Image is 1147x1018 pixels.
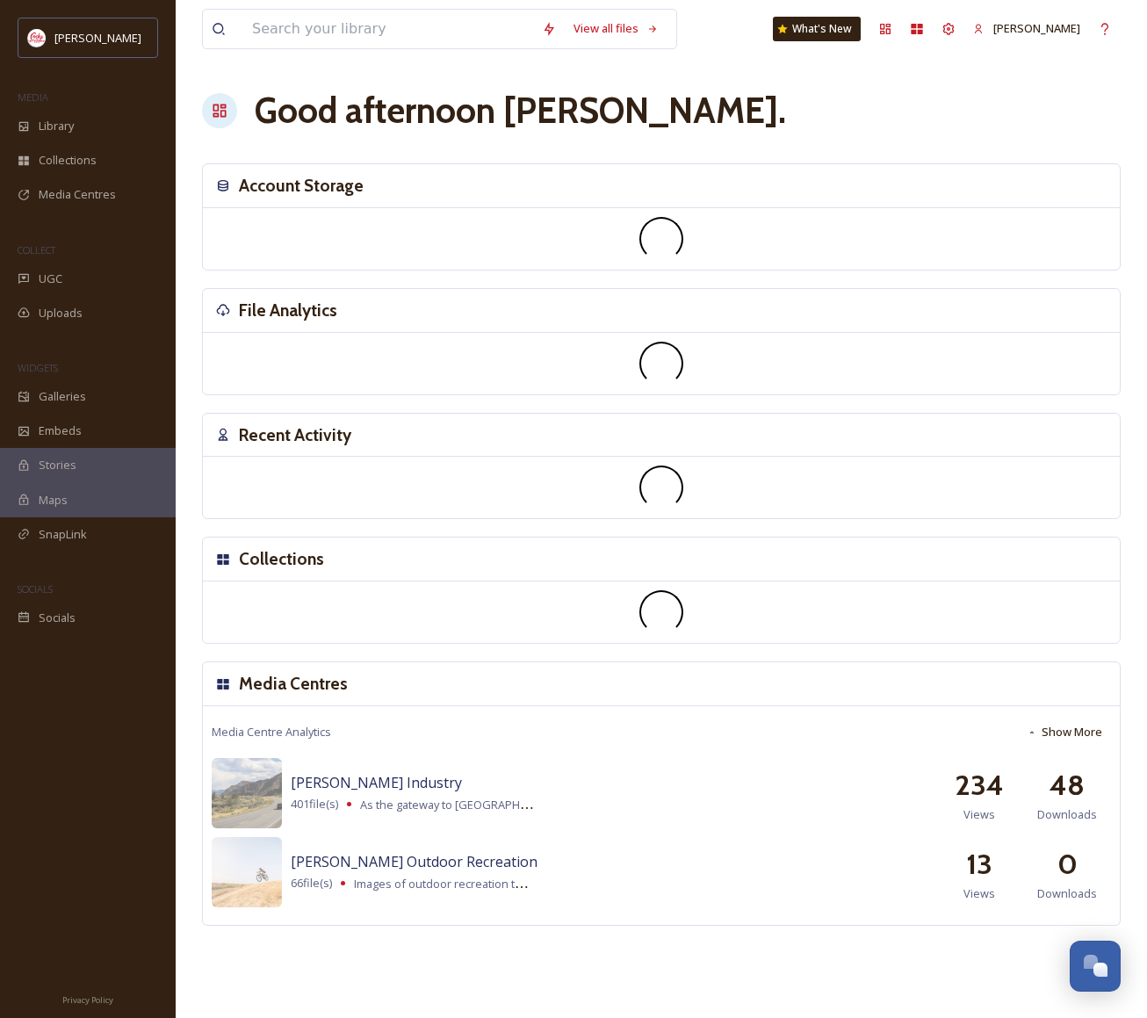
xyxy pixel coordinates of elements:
[1037,806,1097,823] span: Downloads
[1057,843,1078,885] h2: 0
[62,988,113,1009] a: Privacy Policy
[39,271,62,287] span: UGC
[354,875,750,892] span: Images of outdoor recreation throughout [GEOGRAPHIC_DATA], [US_STATE]
[39,118,74,134] span: Library
[239,173,364,199] h3: Account Storage
[966,843,992,885] h2: 13
[291,773,462,792] span: [PERSON_NAME] Industry
[291,796,338,812] span: 401 file(s)
[18,361,58,374] span: WIDGETS
[955,764,1004,806] h2: 234
[1018,715,1111,749] button: Show More
[39,457,76,473] span: Stories
[963,885,995,902] span: Views
[39,388,86,405] span: Galleries
[291,852,537,871] span: [PERSON_NAME] Outdoor Recreation
[239,671,348,697] h3: Media Centres
[39,492,68,509] span: Maps
[28,29,46,47] img: images%20(1).png
[239,422,351,448] h3: Recent Activity
[1070,941,1121,992] button: Open Chat
[18,90,48,104] span: MEDIA
[963,806,995,823] span: Views
[39,610,76,626] span: Socials
[54,30,141,46] span: [PERSON_NAME]
[18,243,55,256] span: COLLECT
[39,186,116,203] span: Media Centres
[212,837,282,907] img: 9G09ukj0ESYAAAAAAAADKASummer_2021_MountainBiking_BeckLake_0012_Madden_AndyAustin.jpg
[18,582,53,596] span: SOCIALS
[239,546,324,572] h3: Collections
[239,298,337,323] h3: File Analytics
[212,724,331,740] span: Media Centre Analytics
[39,305,83,321] span: Uploads
[565,11,667,46] a: View all files
[243,10,533,48] input: Search your library
[773,17,861,41] a: What's New
[1037,885,1097,902] span: Downloads
[1050,764,1085,806] h2: 48
[62,994,113,1006] span: Privacy Policy
[255,84,786,137] h1: Good afternoon [PERSON_NAME] .
[39,422,82,439] span: Embeds
[993,20,1080,36] span: [PERSON_NAME]
[39,152,97,169] span: Collections
[291,875,332,892] span: 66 file(s)
[212,758,282,828] img: 5ad39824-9097-48f2-b7f6-911dc5acb080.jpg
[39,526,87,543] span: SnapLink
[964,11,1089,46] a: [PERSON_NAME]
